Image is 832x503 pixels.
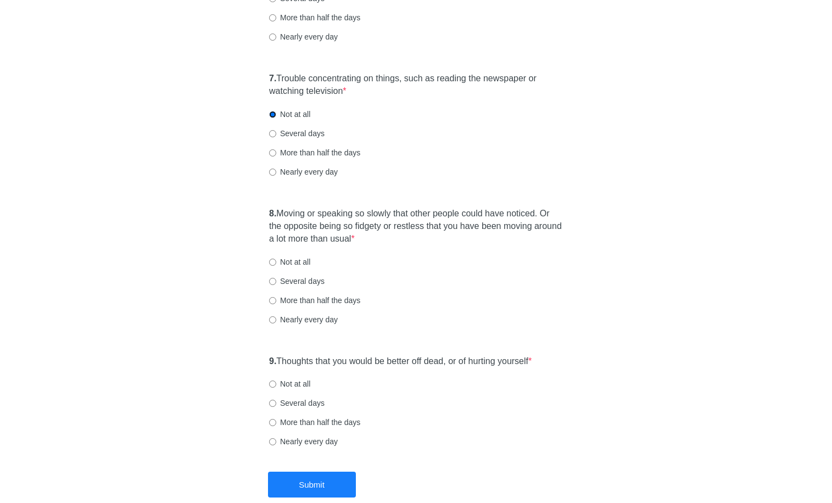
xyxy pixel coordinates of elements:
[269,355,532,368] label: Thoughts that you would be better off dead, or of hurting yourself
[269,209,276,218] strong: 8.
[269,398,325,409] label: Several days
[269,256,310,267] label: Not at all
[269,74,276,83] strong: 7.
[269,378,310,389] label: Not at all
[269,208,563,245] label: Moving or speaking so slowly that other people could have noticed. Or the opposite being so fidge...
[269,31,338,42] label: Nearly every day
[269,438,276,445] input: Nearly every day
[269,109,310,120] label: Not at all
[269,419,276,426] input: More than half the days
[269,381,276,388] input: Not at all
[269,276,325,287] label: Several days
[269,14,276,21] input: More than half the days
[269,166,338,177] label: Nearly every day
[269,356,276,366] strong: 9.
[269,33,276,41] input: Nearly every day
[269,128,325,139] label: Several days
[269,169,276,176] input: Nearly every day
[269,259,276,266] input: Not at all
[269,314,338,325] label: Nearly every day
[269,130,276,137] input: Several days
[269,72,563,98] label: Trouble concentrating on things, such as reading the newspaper or watching television
[269,417,360,428] label: More than half the days
[269,295,360,306] label: More than half the days
[269,316,276,323] input: Nearly every day
[269,12,360,23] label: More than half the days
[269,147,360,158] label: More than half the days
[269,297,276,304] input: More than half the days
[269,111,276,118] input: Not at all
[269,400,276,407] input: Several days
[268,472,356,498] button: Submit
[269,436,338,447] label: Nearly every day
[269,278,276,285] input: Several days
[269,149,276,157] input: More than half the days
